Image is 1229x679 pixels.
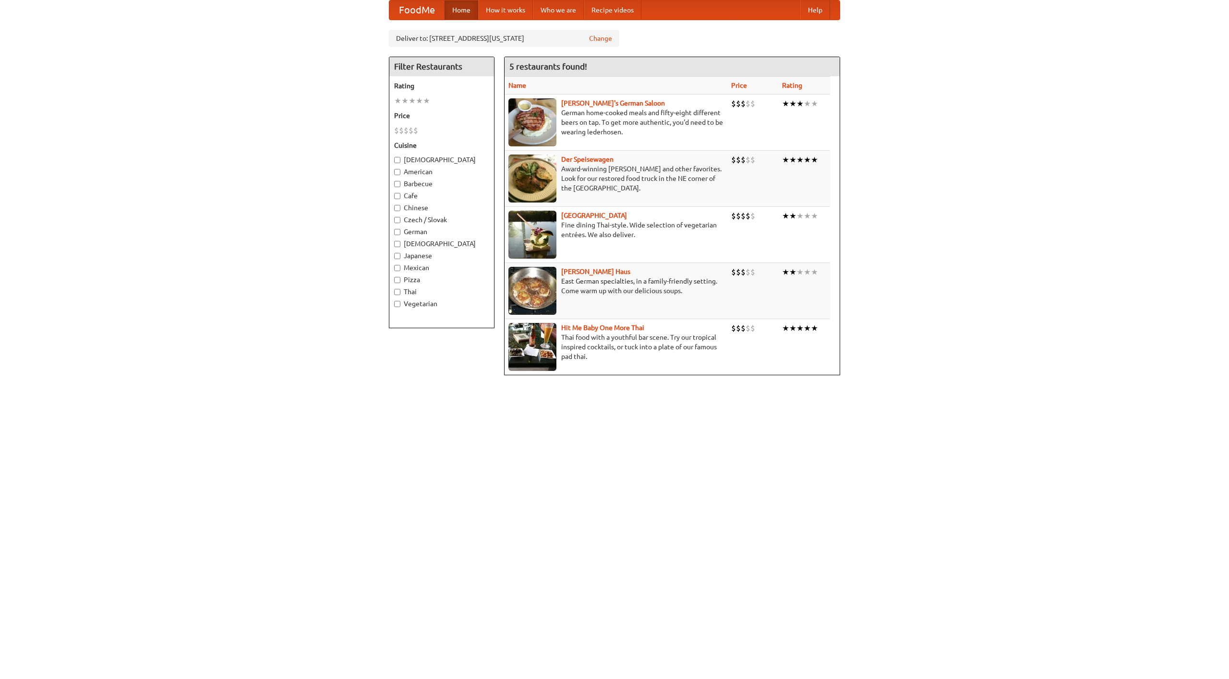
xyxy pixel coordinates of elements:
li: ★ [423,95,430,106]
label: [DEMOGRAPHIC_DATA] [394,155,489,165]
a: [GEOGRAPHIC_DATA] [561,212,627,219]
li: ★ [416,95,423,106]
li: $ [741,323,746,334]
li: $ [394,125,399,136]
li: $ [731,155,736,165]
li: $ [736,98,741,109]
a: Home [445,0,478,20]
li: ★ [789,323,796,334]
li: $ [746,323,750,334]
label: Thai [394,287,489,297]
li: $ [731,267,736,277]
a: FoodMe [389,0,445,20]
input: Vegetarian [394,301,400,307]
li: $ [731,98,736,109]
p: Thai food with a youthful bar scene. Try our tropical inspired cocktails, or tuck into a plate of... [508,333,723,361]
a: [PERSON_NAME]'s German Saloon [561,99,665,107]
p: German home-cooked meals and fifty-eight different beers on tap. To get more authentic, you'd nee... [508,108,723,137]
li: $ [746,267,750,277]
a: Recipe videos [584,0,641,20]
li: $ [746,211,750,221]
input: [DEMOGRAPHIC_DATA] [394,241,400,247]
li: ★ [804,155,811,165]
li: ★ [782,267,789,277]
label: Mexican [394,263,489,273]
p: Fine dining Thai-style. Wide selection of vegetarian entrées. We also deliver. [508,220,723,239]
img: kohlhaus.jpg [508,267,556,315]
li: $ [736,211,741,221]
h5: Cuisine [394,141,489,150]
input: Czech / Slovak [394,217,400,223]
li: ★ [804,211,811,221]
img: esthers.jpg [508,98,556,146]
input: Mexican [394,265,400,271]
label: Barbecue [394,179,489,189]
label: Chinese [394,203,489,213]
a: Who we are [533,0,584,20]
li: ★ [796,267,804,277]
li: $ [750,211,755,221]
li: $ [746,98,750,109]
li: ★ [789,155,796,165]
li: ★ [796,211,804,221]
li: ★ [394,95,401,106]
a: Hit Me Baby One More Thai [561,324,644,332]
a: Help [800,0,830,20]
a: [PERSON_NAME] Haus [561,268,630,275]
a: Der Speisewagen [561,155,614,163]
li: ★ [409,95,416,106]
li: ★ [789,211,796,221]
li: $ [736,267,741,277]
img: speisewagen.jpg [508,155,556,203]
h4: Filter Restaurants [389,57,494,76]
li: ★ [804,267,811,277]
li: $ [750,267,755,277]
label: [DEMOGRAPHIC_DATA] [394,239,489,249]
li: $ [404,125,409,136]
input: Thai [394,289,400,295]
label: American [394,167,489,177]
li: ★ [782,155,789,165]
a: Rating [782,82,802,89]
li: ★ [811,98,818,109]
a: Name [508,82,526,89]
li: $ [741,98,746,109]
li: $ [741,211,746,221]
li: $ [413,125,418,136]
li: $ [750,98,755,109]
input: Pizza [394,277,400,283]
input: American [394,169,400,175]
li: ★ [796,98,804,109]
input: Barbecue [394,181,400,187]
input: Japanese [394,253,400,259]
li: $ [736,155,741,165]
a: Change [589,34,612,43]
li: $ [736,323,741,334]
img: satay.jpg [508,211,556,259]
li: ★ [811,267,818,277]
input: Cafe [394,193,400,199]
input: Chinese [394,205,400,211]
div: Deliver to: [STREET_ADDRESS][US_STATE] [389,30,619,47]
li: ★ [811,155,818,165]
label: Japanese [394,251,489,261]
label: Czech / Slovak [394,215,489,225]
p: East German specialties, in a family-friendly setting. Come warm up with our delicious soups. [508,276,723,296]
li: ★ [401,95,409,106]
label: Vegetarian [394,299,489,309]
label: Cafe [394,191,489,201]
h5: Price [394,111,489,120]
li: ★ [804,323,811,334]
input: German [394,229,400,235]
li: ★ [804,98,811,109]
a: How it works [478,0,533,20]
li: $ [399,125,404,136]
img: babythai.jpg [508,323,556,371]
li: $ [409,125,413,136]
input: [DEMOGRAPHIC_DATA] [394,157,400,163]
li: ★ [796,323,804,334]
